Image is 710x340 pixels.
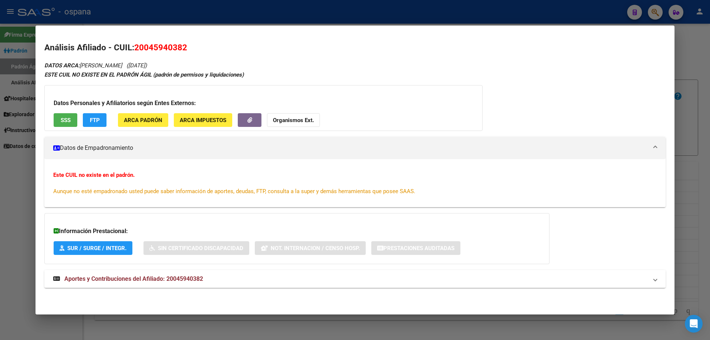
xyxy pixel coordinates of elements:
[44,62,80,69] strong: DATOS ARCA:
[53,172,135,178] strong: Este CUIL no existe en el padrón.
[44,137,666,159] mat-expansion-panel-header: Datos de Empadronamiento
[54,241,132,255] button: SUR / SURGE / INTEGR.
[83,113,106,127] button: FTP
[61,117,71,124] span: SSS
[143,241,249,255] button: Sin Certificado Discapacidad
[54,227,540,236] h3: Información Prestacional:
[124,117,162,124] span: ARCA Padrón
[44,270,666,288] mat-expansion-panel-header: Aportes y Contribuciones del Afiliado: 20045940382
[44,62,122,69] span: [PERSON_NAME]
[174,113,232,127] button: ARCA Impuestos
[126,62,147,69] span: ([DATE])
[90,117,100,124] span: FTP
[64,275,203,282] span: Aportes y Contribuciones del Afiliado: 20045940382
[685,315,703,333] div: Open Intercom Messenger
[44,71,244,78] strong: ESTE CUIL NO EXISTE EN EL PADRÓN ÁGIL (padrón de permisos y liquidaciones)
[53,188,415,195] span: Aunque no esté empadronado usted puede saber información de aportes, deudas, FTP, consulta a la s...
[118,113,168,127] button: ARCA Padrón
[158,245,243,252] span: Sin Certificado Discapacidad
[273,117,314,124] strong: Organismos Ext.
[371,241,460,255] button: Prestaciones Auditadas
[255,241,366,255] button: Not. Internacion / Censo Hosp.
[271,245,360,252] span: Not. Internacion / Censo Hosp.
[44,41,666,54] h2: Análisis Afiliado - CUIL:
[383,245,454,252] span: Prestaciones Auditadas
[54,113,77,127] button: SSS
[53,144,648,152] mat-panel-title: Datos de Empadronamiento
[67,245,126,252] span: SUR / SURGE / INTEGR.
[134,43,187,52] span: 20045940382
[44,159,666,207] div: Datos de Empadronamiento
[267,113,320,127] button: Organismos Ext.
[180,117,226,124] span: ARCA Impuestos
[54,99,473,108] h3: Datos Personales y Afiliatorios según Entes Externos:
